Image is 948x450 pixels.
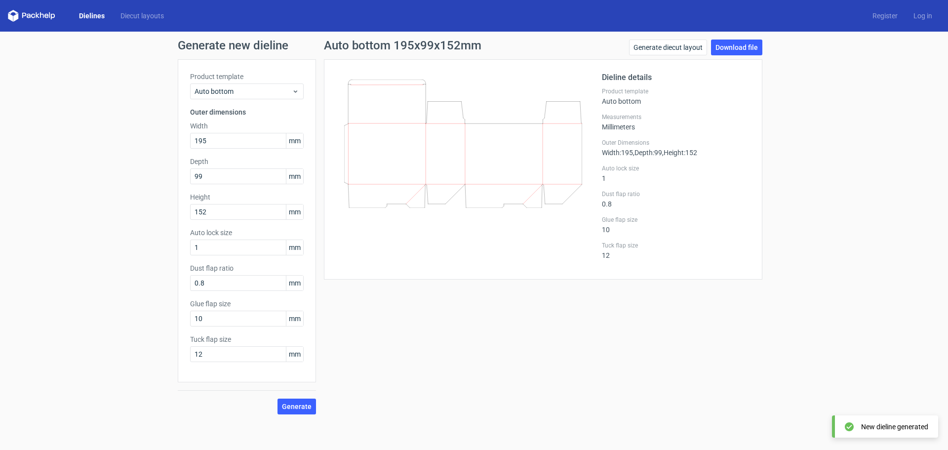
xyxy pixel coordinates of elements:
[602,87,750,95] label: Product template
[602,149,633,157] span: Width : 195
[602,242,750,259] div: 12
[711,40,762,55] a: Download file
[865,11,906,21] a: Register
[286,169,303,184] span: mm
[602,242,750,249] label: Tuck flap size
[662,149,697,157] span: , Height : 152
[602,164,750,182] div: 1
[633,149,662,157] span: , Depth : 99
[190,299,304,309] label: Glue flap size
[286,240,303,255] span: mm
[190,334,304,344] label: Tuck flap size
[602,139,750,147] label: Outer Dimensions
[190,228,304,238] label: Auto lock size
[71,11,113,21] a: Dielines
[602,216,750,234] div: 10
[190,72,304,82] label: Product template
[602,87,750,105] div: Auto bottom
[602,216,750,224] label: Glue flap size
[602,113,750,131] div: Millimeters
[602,190,750,198] label: Dust flap ratio
[286,133,303,148] span: mm
[190,121,304,131] label: Width
[602,190,750,208] div: 0.8
[286,347,303,362] span: mm
[286,205,303,219] span: mm
[277,399,316,414] button: Generate
[113,11,172,21] a: Diecut layouts
[602,113,750,121] label: Measurements
[324,40,481,51] h1: Auto bottom 195x99x152mm
[602,164,750,172] label: Auto lock size
[861,422,928,432] div: New dieline generated
[190,263,304,273] label: Dust flap ratio
[602,72,750,83] h2: Dieline details
[190,192,304,202] label: Height
[286,276,303,290] span: mm
[190,107,304,117] h3: Outer dimensions
[190,157,304,166] label: Depth
[282,403,312,410] span: Generate
[906,11,940,21] a: Log in
[178,40,770,51] h1: Generate new dieline
[195,86,292,96] span: Auto bottom
[629,40,707,55] a: Generate diecut layout
[286,311,303,326] span: mm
